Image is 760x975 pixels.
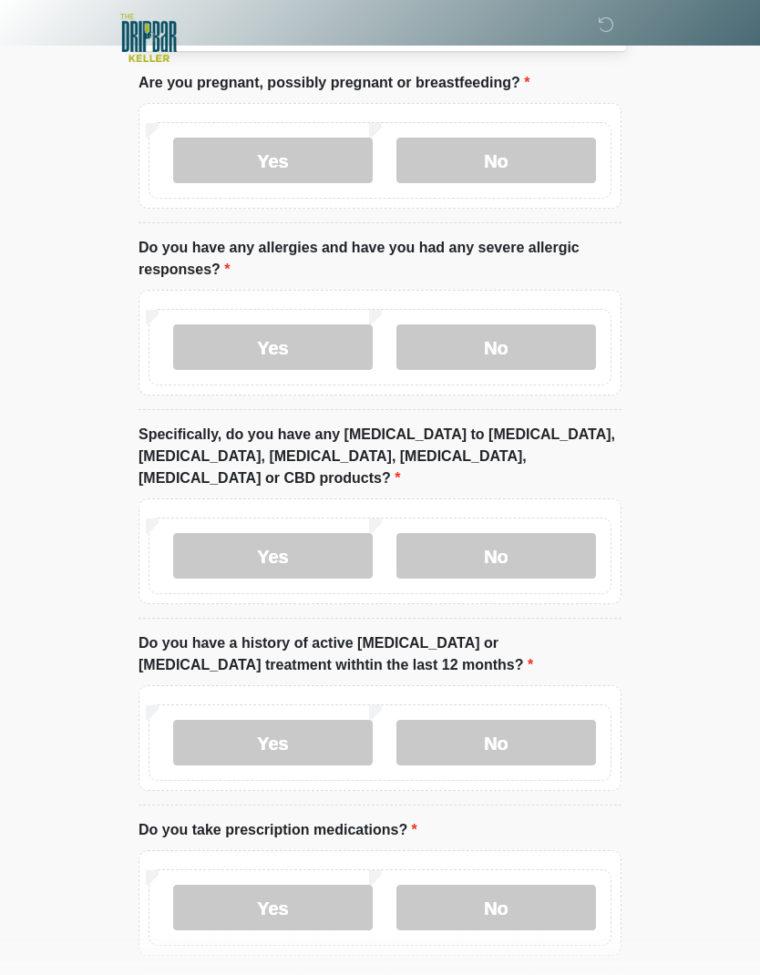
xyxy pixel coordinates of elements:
[120,14,177,62] img: The DRIPBaR - Keller Logo
[173,720,373,765] label: Yes
[173,533,373,579] label: Yes
[139,72,529,94] label: Are you pregnant, possibly pregnant or breastfeeding?
[396,720,596,765] label: No
[396,324,596,370] label: No
[173,324,373,370] label: Yes
[396,533,596,579] label: No
[173,885,373,930] label: Yes
[139,819,417,841] label: Do you take prescription medications?
[173,138,373,183] label: Yes
[396,885,596,930] label: No
[139,424,621,489] label: Specifically, do you have any [MEDICAL_DATA] to [MEDICAL_DATA], [MEDICAL_DATA], [MEDICAL_DATA], [...
[139,237,621,281] label: Do you have any allergies and have you had any severe allergic responses?
[396,138,596,183] label: No
[139,632,621,676] label: Do you have a history of active [MEDICAL_DATA] or [MEDICAL_DATA] treatment withtin the last 12 mo...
